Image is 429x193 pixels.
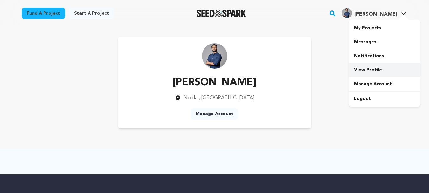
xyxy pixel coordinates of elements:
[340,7,407,18] a: Nehal S.'s Profile
[349,92,420,106] a: Logout
[202,43,227,69] img: https://seedandspark-static.s3.us-east-2.amazonaws.com/images/User/002/217/166/medium/76fc1763e1a...
[342,8,397,18] div: Nehal S.'s Profile
[349,77,420,91] a: Manage Account
[197,10,246,17] a: Seed&Spark Homepage
[354,12,397,17] span: [PERSON_NAME]
[349,21,420,35] a: My Projects
[22,8,65,19] a: Fund a project
[342,8,352,18] img: 76fc1763e1acaaa1.jpg
[69,8,114,19] a: Start a project
[340,7,407,20] span: Nehal S.'s Profile
[349,49,420,63] a: Notifications
[184,95,198,100] span: Noida
[173,75,256,90] p: [PERSON_NAME]
[199,95,254,100] span: , [GEOGRAPHIC_DATA]
[349,35,420,49] a: Messages
[197,10,246,17] img: Seed&Spark Logo Dark Mode
[191,108,238,120] a: Manage Account
[349,63,420,77] a: View Profile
